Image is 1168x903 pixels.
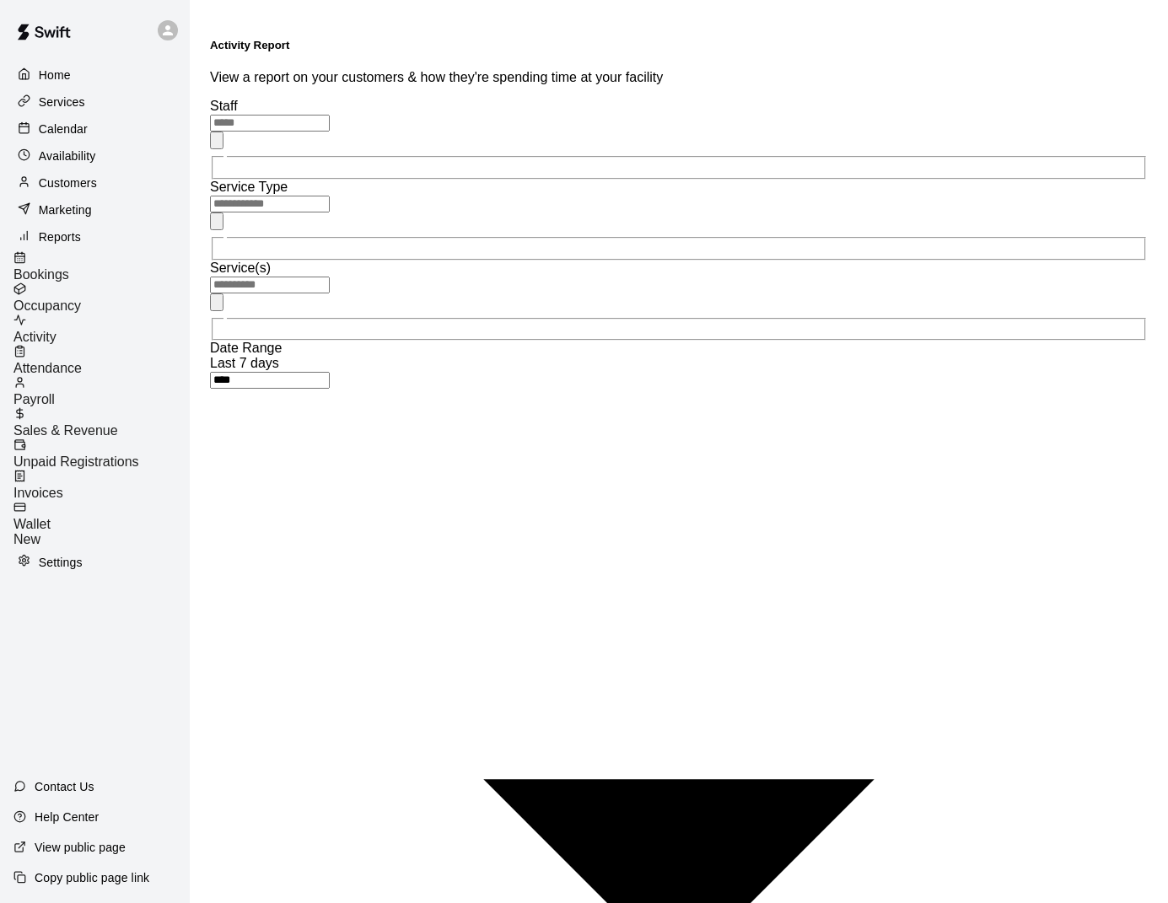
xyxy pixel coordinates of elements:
p: Services [39,94,85,110]
p: Settings [39,554,83,571]
a: Occupancy [13,282,190,314]
a: Payroll [13,376,190,407]
span: Service(s) [210,261,271,275]
div: Last 7 days [210,356,1148,371]
span: Bookings [13,267,69,282]
span: Date Range [210,341,282,355]
a: Settings [13,550,176,575]
p: Help Center [35,809,99,825]
a: Attendance [13,345,190,376]
a: Services [13,89,176,115]
p: Home [39,67,71,83]
a: Activity [13,314,190,345]
p: View a report on your customers & how they're spending time at your facility [210,70,1148,85]
p: Contact Us [35,778,94,795]
a: Customers [13,170,176,196]
span: Attendance [13,361,82,375]
span: Occupancy [13,298,81,313]
a: Bookings [13,251,190,282]
p: Copy public page link [35,869,149,886]
span: Wallet [13,517,51,531]
button: Open [210,212,223,230]
span: New [13,532,40,546]
a: Marketing [13,197,176,223]
span: Activity [13,330,57,344]
a: Availability [13,143,176,169]
span: Service Type [210,180,288,194]
p: Customers [39,175,97,191]
span: Staff [210,99,238,113]
a: Home [13,62,176,88]
a: Unpaid Registrations [13,438,190,470]
p: Reports [39,228,81,245]
p: Calendar [39,121,88,137]
h5: Activity Report [210,39,1148,51]
a: Reports [13,224,176,250]
a: Calendar [13,116,176,142]
p: View public page [35,839,126,856]
span: Invoices [13,486,63,500]
p: Marketing [39,202,92,218]
button: Open [210,293,223,311]
a: Sales & Revenue [13,407,190,438]
button: Open [210,132,223,149]
span: Payroll [13,392,55,406]
p: Availability [39,148,96,164]
span: Sales & Revenue [13,423,118,438]
span: Unpaid Registrations [13,454,139,469]
a: WalletNew [13,501,190,547]
a: Invoices [13,470,190,501]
